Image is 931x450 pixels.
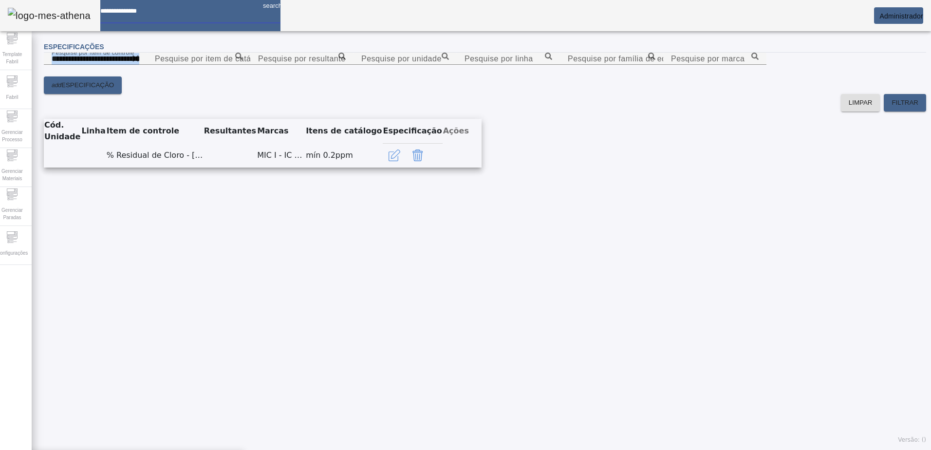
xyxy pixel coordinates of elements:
mat-label: Pesquise por marca [671,55,745,63]
mat-label: Pesquise por resultante [258,55,346,63]
span: Administrador [879,12,923,20]
span: Fabril [3,91,21,104]
input: Number [465,53,552,65]
th: Resultantes [204,119,257,143]
mat-label: Pesquise por item de controle [52,49,134,56]
span: Versão: () [898,436,926,443]
button: addESPECIFICAÇÃO [44,76,122,94]
span: ESPECIFICAÇÃO [61,80,114,90]
input: Number [155,53,242,65]
th: Ações [443,119,482,143]
th: Item de controle [106,119,204,143]
input: Number [361,53,449,65]
input: Number [52,53,139,65]
span: LIMPAR [849,98,873,108]
mat-label: Pesquise por família de equipamento [568,55,705,63]
th: Marcas [257,119,305,143]
mat-label: Pesquise por unidade [361,55,442,63]
button: FILTRAR [884,94,926,112]
mat-label: Pesquise por linha [465,55,533,63]
span: Especificações [44,43,104,51]
th: Linha [81,119,106,143]
img: logo-mes-athena [8,8,91,23]
th: Cód. Unidade [44,119,81,143]
td: % Residual de Cloro - [DOMAIN_NAME] Agua Rede Lt testtt [106,143,204,168]
button: LIMPAR [841,94,880,112]
th: Itens de catálogo [305,119,382,143]
td: mín 0.2ppm [305,143,382,168]
td: MIC I - IC 2.5 [257,143,305,168]
mat-label: Pesquise por item de catálogo [155,55,267,63]
input: Number [258,53,346,65]
input: Number [568,53,655,65]
button: Delete [406,144,429,167]
input: Number [671,53,759,65]
span: FILTRAR [892,98,918,108]
th: Especificação [383,119,443,143]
